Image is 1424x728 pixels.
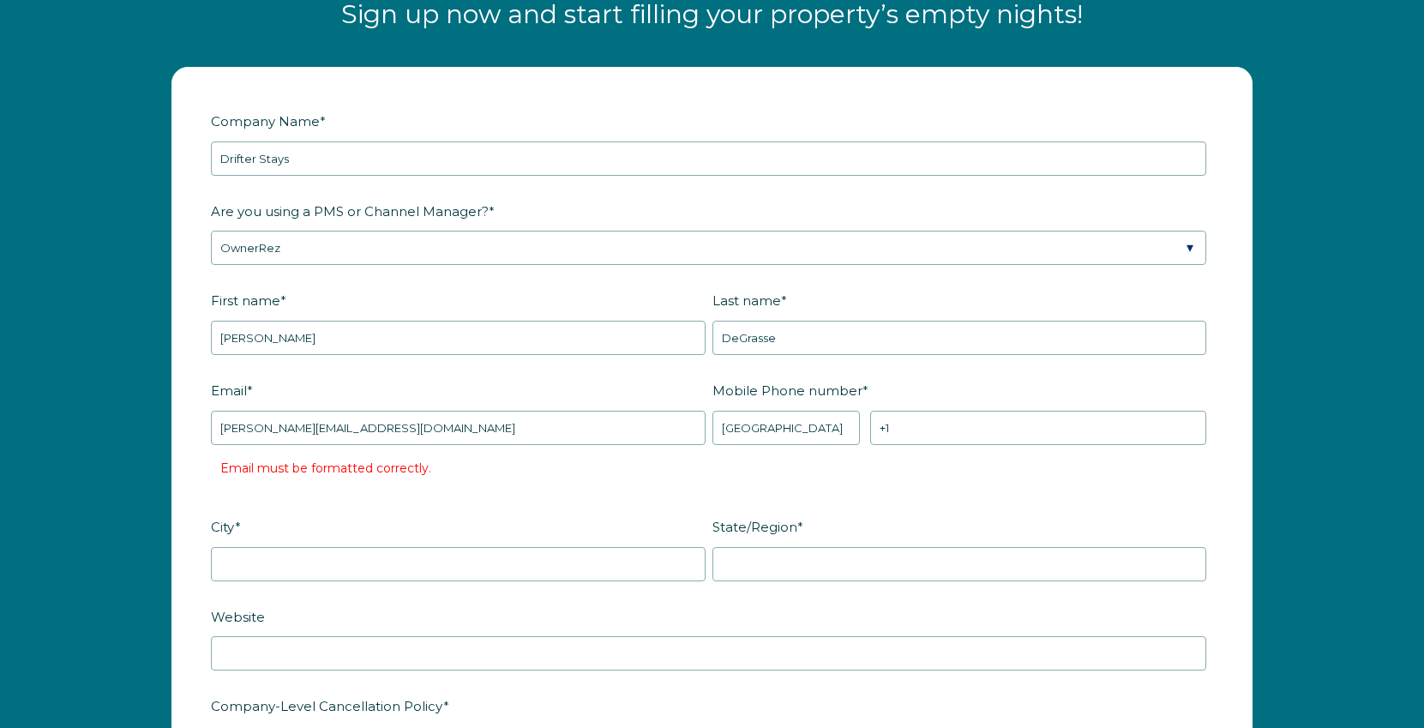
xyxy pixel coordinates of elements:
span: State/Region [712,514,797,540]
span: Last name [712,287,781,314]
span: Website [211,604,265,630]
span: Are you using a PMS or Channel Manager? [211,198,489,225]
span: Company-Level Cancellation Policy [211,693,443,719]
label: Email must be formatted correctly. [220,460,431,476]
span: City [211,514,235,540]
span: Mobile Phone number [712,377,862,404]
span: Email [211,377,247,404]
span: Company Name [211,108,320,135]
span: First name [211,287,280,314]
